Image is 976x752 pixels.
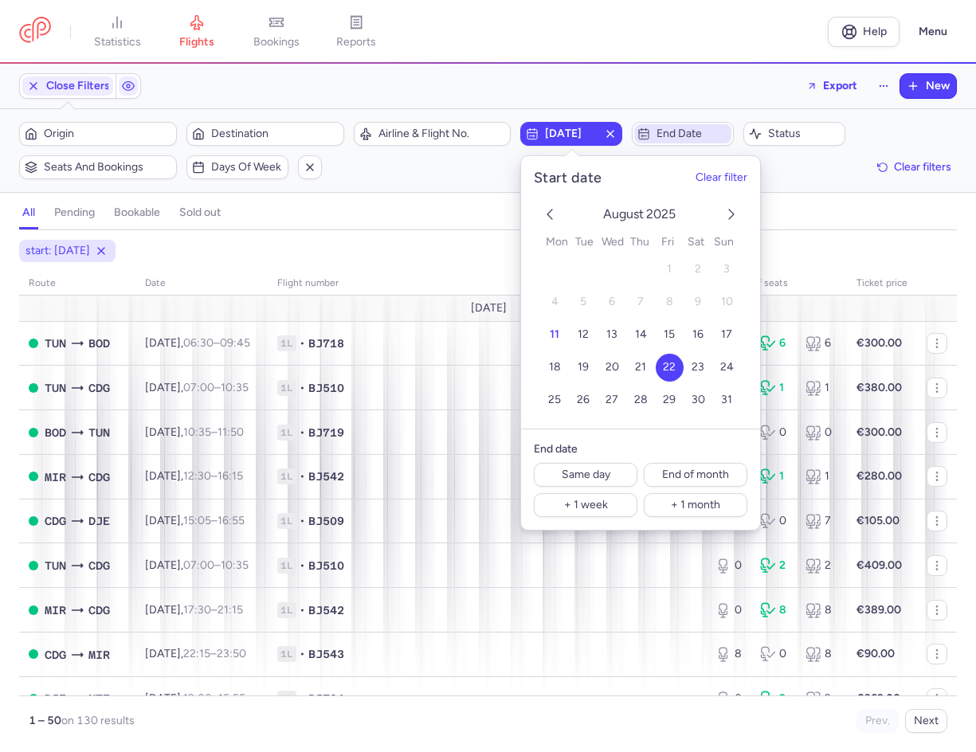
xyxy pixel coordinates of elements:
[713,386,741,414] button: 31
[308,558,344,574] span: BJ510
[308,602,344,618] span: BJ542
[308,380,344,396] span: BJ510
[221,558,249,572] time: 10:35
[300,380,305,396] span: •
[277,425,296,441] span: 1L
[114,206,160,220] h4: bookable
[534,493,637,517] button: + 1 week
[856,425,902,439] strong: €300.00
[145,603,243,617] span: [DATE],
[805,335,837,351] div: 6
[606,394,618,407] span: 27
[77,14,157,49] a: statistics
[145,336,250,350] span: [DATE],
[145,425,244,439] span: [DATE],
[378,127,506,140] span: Airline & Flight No.
[300,335,305,351] span: •
[847,272,917,296] th: Ticket price
[45,379,66,397] span: Carthage, Tunis, Tunisia
[551,296,559,309] span: 4
[805,558,837,574] div: 2
[609,296,615,309] span: 6
[909,17,957,47] button: Menu
[760,558,792,574] div: 2
[657,127,728,140] span: End date
[45,424,66,441] span: Mérignac, Bordeaux, France
[145,381,249,394] span: [DATE],
[635,328,647,342] span: 14
[540,205,559,227] button: previous month
[277,380,296,396] span: 1L
[695,296,701,309] span: 9
[805,513,837,529] div: 7
[715,691,747,707] div: 0
[19,155,177,179] button: Seats and bookings
[760,380,792,396] div: 1
[45,690,66,707] span: DJE
[760,468,792,484] div: 1
[277,513,296,529] span: 1L
[713,288,741,316] button: 10
[541,321,569,349] button: 11
[183,336,250,350] span: –
[664,328,675,342] span: 15
[695,263,701,276] span: 2
[354,122,512,146] button: Airline & Flight No.
[856,336,902,350] strong: €300.00
[19,17,51,46] a: CitizenPlane red outlined logo
[308,425,344,441] span: BJ719
[627,354,655,382] button: 21
[308,513,344,529] span: BJ509
[44,161,171,174] span: Seats and bookings
[635,361,646,374] span: 21
[570,354,598,382] button: 19
[627,386,655,414] button: 28
[211,161,283,174] span: Days of week
[656,256,684,284] button: 1
[541,354,569,382] button: 18
[534,463,637,487] button: Same day
[183,558,214,572] time: 07:00
[145,514,245,527] span: [DATE],
[598,288,626,316] button: 6
[692,394,705,407] span: 30
[88,468,110,486] span: CDG
[300,558,305,574] span: •
[179,206,221,220] h4: sold out
[220,336,250,350] time: 09:45
[805,646,837,662] div: 8
[218,469,243,483] time: 16:15
[570,288,598,316] button: 5
[88,424,110,441] span: Carthage, Tunis, Tunisia
[856,469,902,483] strong: €280.00
[183,691,212,705] time: 12:00
[237,14,316,49] a: bookings
[656,288,684,316] button: 8
[145,558,249,572] span: [DATE],
[300,602,305,618] span: •
[534,442,747,456] h6: End date
[580,296,586,309] span: 5
[308,646,344,662] span: BJ543
[805,468,837,484] div: 1
[805,380,837,396] div: 1
[684,321,712,349] button: 16
[183,469,211,483] time: 12:30
[470,302,506,315] span: [DATE]
[684,386,712,414] button: 30
[183,647,246,660] span: –
[541,288,569,316] button: 4
[856,381,902,394] strong: €380.00
[715,646,747,662] div: 8
[856,691,900,705] strong: €369.00
[856,514,900,527] strong: €105.00
[856,647,895,660] strong: €90.00
[743,122,845,146] button: Status
[856,603,901,617] strong: €389.00
[723,263,730,276] span: 3
[894,161,951,173] span: Clear filters
[520,122,622,146] button: [DATE]
[183,603,211,617] time: 17:30
[186,155,288,179] button: Days of week
[183,514,211,527] time: 15:05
